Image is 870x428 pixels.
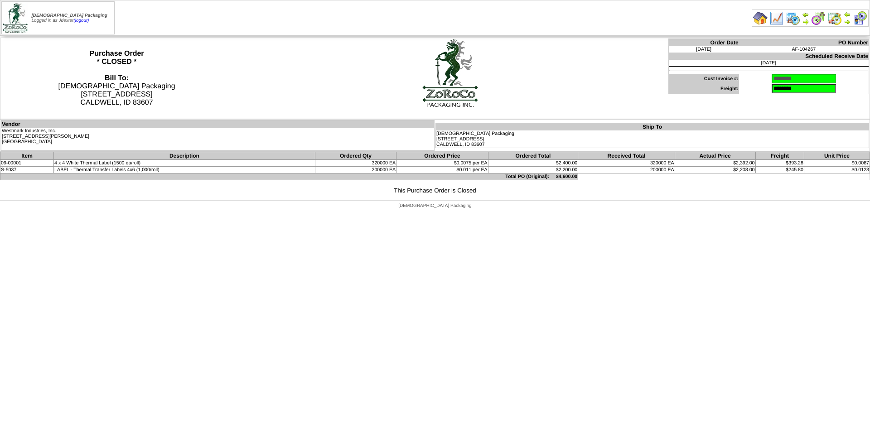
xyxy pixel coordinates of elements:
[804,152,870,160] th: Unit Price
[668,60,869,66] td: [DATE]
[755,160,804,167] td: $393.28
[488,167,578,173] td: $2,200.00
[54,160,315,167] td: 4 x 4 White Thermal Label (1500 ea/roll)
[668,39,739,47] th: Order Date
[786,11,800,25] img: calendarprod.gif
[32,13,107,23] span: Logged in as Jdexter
[488,152,578,160] th: Ordered Total
[844,11,851,18] img: arrowleft.gif
[668,53,869,60] th: Scheduled Receive Date
[0,38,233,119] th: Purchase Order * CLOSED *
[668,74,739,84] td: Cust Invoice #:
[804,167,870,173] td: $0.0123
[769,11,784,25] img: line_graph.gif
[755,152,804,160] th: Freight
[315,152,396,160] th: Ordered Qty
[675,167,755,173] td: $2,208.00
[811,11,826,25] img: calendarblend.gif
[436,123,869,131] th: Ship To
[3,3,28,33] img: zoroco-logo-small.webp
[54,167,315,173] td: LABEL - Thermal Transfer Labels 4x6 (1,000/roll)
[578,160,675,167] td: 320000 EA
[739,39,869,47] th: PO Number
[488,160,578,167] td: $2,400.00
[0,167,54,173] td: S-5037
[578,152,675,160] th: Received Total
[396,152,488,160] th: Ordered Price
[675,160,755,167] td: $2,392.00
[753,11,768,25] img: home.gif
[578,167,675,173] td: 200000 EA
[315,160,396,167] td: 320000 EA
[396,167,488,173] td: $0.011 per EA
[668,84,739,94] td: Freight:
[853,11,867,25] img: calendarcustomer.gif
[105,74,129,82] strong: Bill To:
[844,18,851,25] img: arrowright.gif
[54,152,315,160] th: Description
[739,46,869,53] td: AF-104267
[802,18,809,25] img: arrowright.gif
[0,160,54,167] td: 09-00001
[32,13,107,18] span: [DEMOGRAPHIC_DATA] Packaging
[398,203,471,208] span: [DEMOGRAPHIC_DATA] Packaging
[436,130,869,148] td: [DEMOGRAPHIC_DATA] Packaging [STREET_ADDRESS] CALDWELL, ID 83607
[58,74,175,106] span: [DEMOGRAPHIC_DATA] Packaging [STREET_ADDRESS] CALDWELL, ID 83607
[0,173,578,180] td: Total PO (Original): $4,600.00
[802,11,809,18] img: arrowleft.gif
[804,160,870,167] td: $0.0087
[315,167,396,173] td: 200000 EA
[0,152,54,160] th: Item
[396,160,488,167] td: $0.0075 per EA
[1,120,435,128] th: Vendor
[827,11,842,25] img: calendarinout.gif
[73,18,89,23] a: (logout)
[422,38,478,107] img: logoBig.jpg
[668,46,739,53] td: [DATE]
[755,167,804,173] td: $245.80
[675,152,755,160] th: Actual Price
[1,128,435,151] td: Westmark Industries, Inc. [STREET_ADDRESS][PERSON_NAME] [GEOGRAPHIC_DATA]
